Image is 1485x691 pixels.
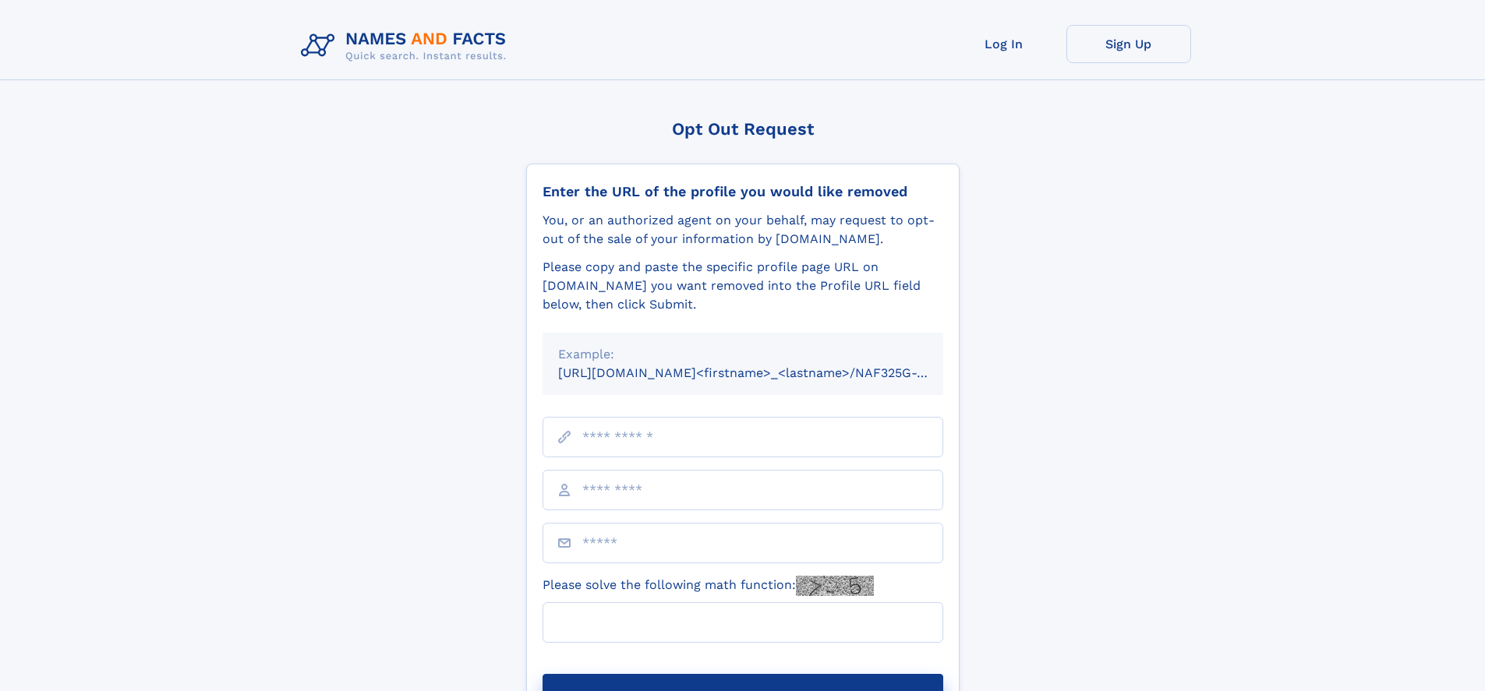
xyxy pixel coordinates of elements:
[942,25,1066,63] a: Log In
[1066,25,1191,63] a: Sign Up
[295,25,519,67] img: Logo Names and Facts
[558,345,928,364] div: Example:
[543,576,874,596] label: Please solve the following math function:
[543,211,943,249] div: You, or an authorized agent on your behalf, may request to opt-out of the sale of your informatio...
[543,258,943,314] div: Please copy and paste the specific profile page URL on [DOMAIN_NAME] you want removed into the Pr...
[543,183,943,200] div: Enter the URL of the profile you would like removed
[526,119,960,139] div: Opt Out Request
[558,365,973,380] small: [URL][DOMAIN_NAME]<firstname>_<lastname>/NAF325G-xxxxxxxx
